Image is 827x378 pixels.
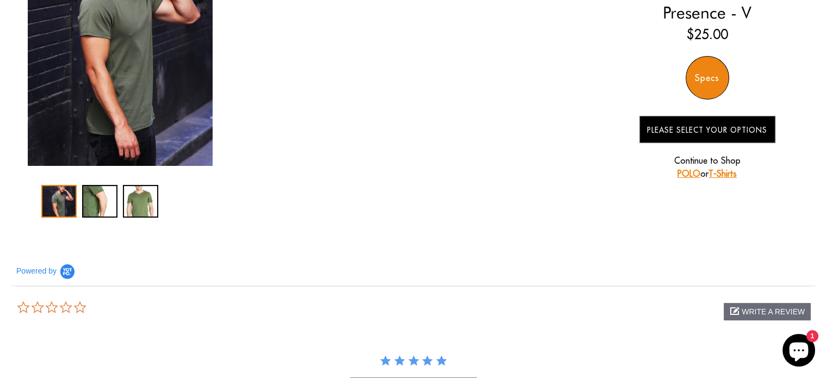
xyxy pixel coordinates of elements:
div: 2 / 3 [82,185,117,218]
a: T-Shirts [708,168,737,179]
div: write a review [724,303,811,320]
h2: Presence - V [610,3,805,22]
span: Powered by [16,267,57,276]
div: 3 / 3 [123,185,158,218]
span: write a review [742,307,805,316]
p: Continue to Shop or [639,154,775,180]
div: Specs [686,56,729,100]
a: POLO [677,168,700,179]
inbox-online-store-chat: Shopify online store chat [779,334,818,369]
span: Please Select Your Options [647,125,767,135]
button: Please Select Your Options [639,116,775,143]
div: 1 / 3 [41,185,77,218]
ins: $25.00 [687,24,728,44]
